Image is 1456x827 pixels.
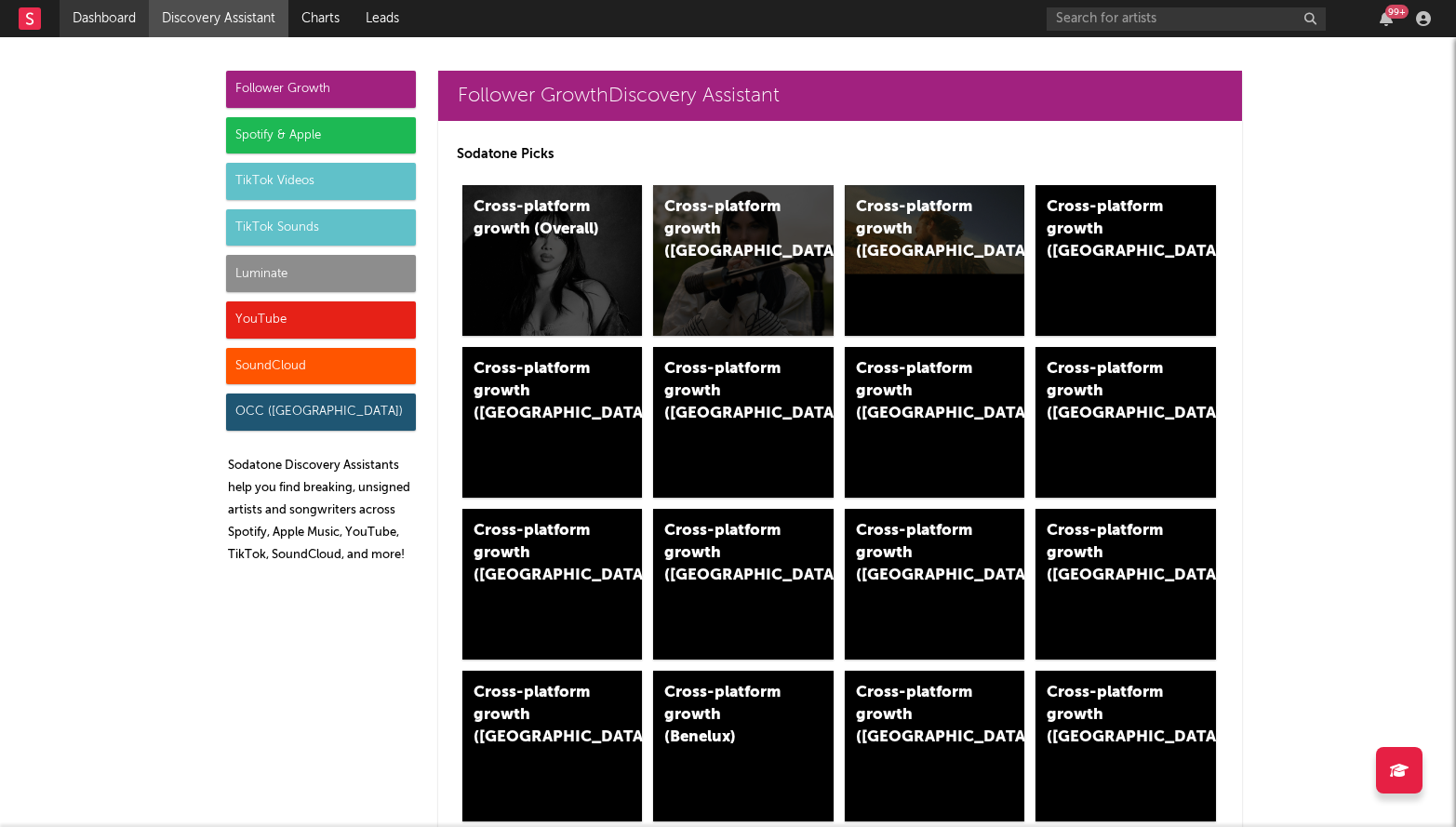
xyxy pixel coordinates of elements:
[226,209,416,247] div: TikTok Sounds
[1047,682,1173,749] div: Cross-platform growth ([GEOGRAPHIC_DATA])
[653,347,834,498] a: Cross-platform growth ([GEOGRAPHIC_DATA])
[653,671,834,821] a: Cross-platform growth (Benelux)
[474,520,600,587] div: Cross-platform growth ([GEOGRAPHIC_DATA])
[226,393,416,431] div: OCC ([GEOGRAPHIC_DATA])
[664,520,791,587] div: Cross-platform growth ([GEOGRAPHIC_DATA])
[462,509,643,660] a: Cross-platform growth ([GEOGRAPHIC_DATA])
[856,358,982,425] div: Cross-platform growth ([GEOGRAPHIC_DATA]/GSA)
[1035,185,1216,336] a: Cross-platform growth ([GEOGRAPHIC_DATA])
[1035,671,1216,821] a: Cross-platform growth ([GEOGRAPHIC_DATA])
[845,509,1025,660] a: Cross-platform growth ([GEOGRAPHIC_DATA])
[845,671,1025,821] a: Cross-platform growth ([GEOGRAPHIC_DATA])
[462,671,643,821] a: Cross-platform growth ([GEOGRAPHIC_DATA])
[856,682,982,749] div: Cross-platform growth ([GEOGRAPHIC_DATA])
[1380,11,1393,26] button: 99+
[664,358,791,425] div: Cross-platform growth ([GEOGRAPHIC_DATA])
[474,682,600,749] div: Cross-platform growth ([GEOGRAPHIC_DATA])
[438,71,1242,121] a: Follower GrowthDiscovery Assistant
[462,347,643,498] a: Cross-platform growth ([GEOGRAPHIC_DATA])
[474,196,600,241] div: Cross-platform growth (Overall)
[226,255,416,292] div: Luminate
[653,185,834,336] a: Cross-platform growth ([GEOGRAPHIC_DATA])
[845,347,1025,498] a: Cross-platform growth ([GEOGRAPHIC_DATA]/GSA)
[1047,520,1173,587] div: Cross-platform growth ([GEOGRAPHIC_DATA])
[1047,7,1326,31] input: Search for artists
[474,358,600,425] div: Cross-platform growth ([GEOGRAPHIC_DATA])
[856,196,982,263] div: Cross-platform growth ([GEOGRAPHIC_DATA])
[1035,509,1216,660] a: Cross-platform growth ([GEOGRAPHIC_DATA])
[228,455,416,567] p: Sodatone Discovery Assistants help you find breaking, unsigned artists and songwriters across Spo...
[664,682,791,749] div: Cross-platform growth (Benelux)
[462,185,643,336] a: Cross-platform growth (Overall)
[1047,358,1173,425] div: Cross-platform growth ([GEOGRAPHIC_DATA])
[226,163,416,200] div: TikTok Videos
[1385,5,1409,19] div: 99 +
[1035,347,1216,498] a: Cross-platform growth ([GEOGRAPHIC_DATA])
[845,185,1025,336] a: Cross-platform growth ([GEOGRAPHIC_DATA])
[457,143,1223,166] p: Sodatone Picks
[226,71,416,108] div: Follower Growth
[226,301,416,339] div: YouTube
[1047,196,1173,263] div: Cross-platform growth ([GEOGRAPHIC_DATA])
[856,520,982,587] div: Cross-platform growth ([GEOGRAPHIC_DATA])
[226,117,416,154] div: Spotify & Apple
[226,348,416,385] div: SoundCloud
[664,196,791,263] div: Cross-platform growth ([GEOGRAPHIC_DATA])
[653,509,834,660] a: Cross-platform growth ([GEOGRAPHIC_DATA])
